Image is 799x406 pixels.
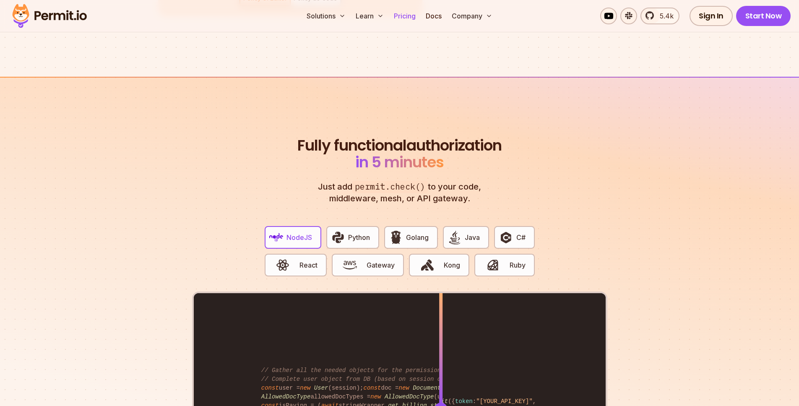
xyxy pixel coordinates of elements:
[690,6,733,26] a: Sign In
[261,385,279,391] span: const
[297,137,406,154] span: Fully functional
[300,385,310,391] span: new
[422,8,445,24] a: Docs
[406,232,429,242] span: Golang
[352,8,387,24] button: Learn
[465,232,480,242] span: Java
[331,230,345,245] img: Python
[370,393,381,400] span: new
[736,6,791,26] a: Start Now
[352,181,428,193] span: permit.check()
[363,385,381,391] span: const
[655,11,674,21] span: 5.4k
[8,2,91,30] img: Permit logo
[390,8,419,24] a: Pricing
[510,260,526,270] span: Ruby
[296,137,504,171] h2: authorization
[343,258,357,272] img: Gateway
[448,8,496,24] button: Company
[516,232,526,242] span: C#
[486,258,500,272] img: Ruby
[448,230,462,245] img: Java
[399,385,409,391] span: new
[348,232,370,242] span: Python
[367,260,395,270] span: Gateway
[314,385,328,391] span: User
[499,230,513,245] img: C#
[355,151,444,173] span: in 5 minutes
[640,8,679,24] a: 5.4k
[389,230,403,245] img: Golang
[385,393,434,400] span: AllowedDocType
[455,398,473,405] span: token
[309,181,490,204] p: Just add to your code, middleware, mesh, or API gateway.
[286,232,312,242] span: NodeJS
[261,367,462,374] span: // Gather all the needed objects for the permission check
[420,258,435,272] img: Kong
[476,398,532,405] span: "[YOUR_API_KEY]"
[261,393,311,400] span: AllowedDocType
[303,8,349,24] button: Solutions
[413,385,441,391] span: Document
[269,230,284,245] img: NodeJS
[299,260,318,270] span: React
[261,376,540,383] span: // Complete user object from DB (based on session object, only 3 DB queries...)
[276,258,290,272] img: React
[444,260,460,270] span: Kong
